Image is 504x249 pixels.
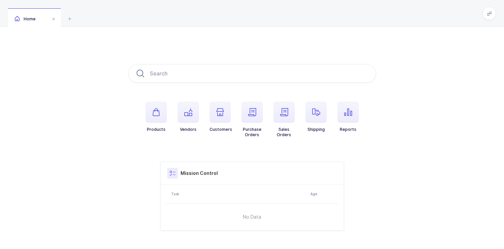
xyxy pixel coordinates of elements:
[15,16,36,21] span: Home
[337,101,359,132] button: Reports
[273,101,295,138] button: SalesOrders
[128,64,376,83] input: Search
[305,101,327,132] button: Shipping
[181,170,218,177] h3: Mission Control
[146,101,167,132] button: Products
[178,101,199,132] button: Vendors
[210,101,232,132] button: Customers
[242,101,263,138] button: PurchaseOrders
